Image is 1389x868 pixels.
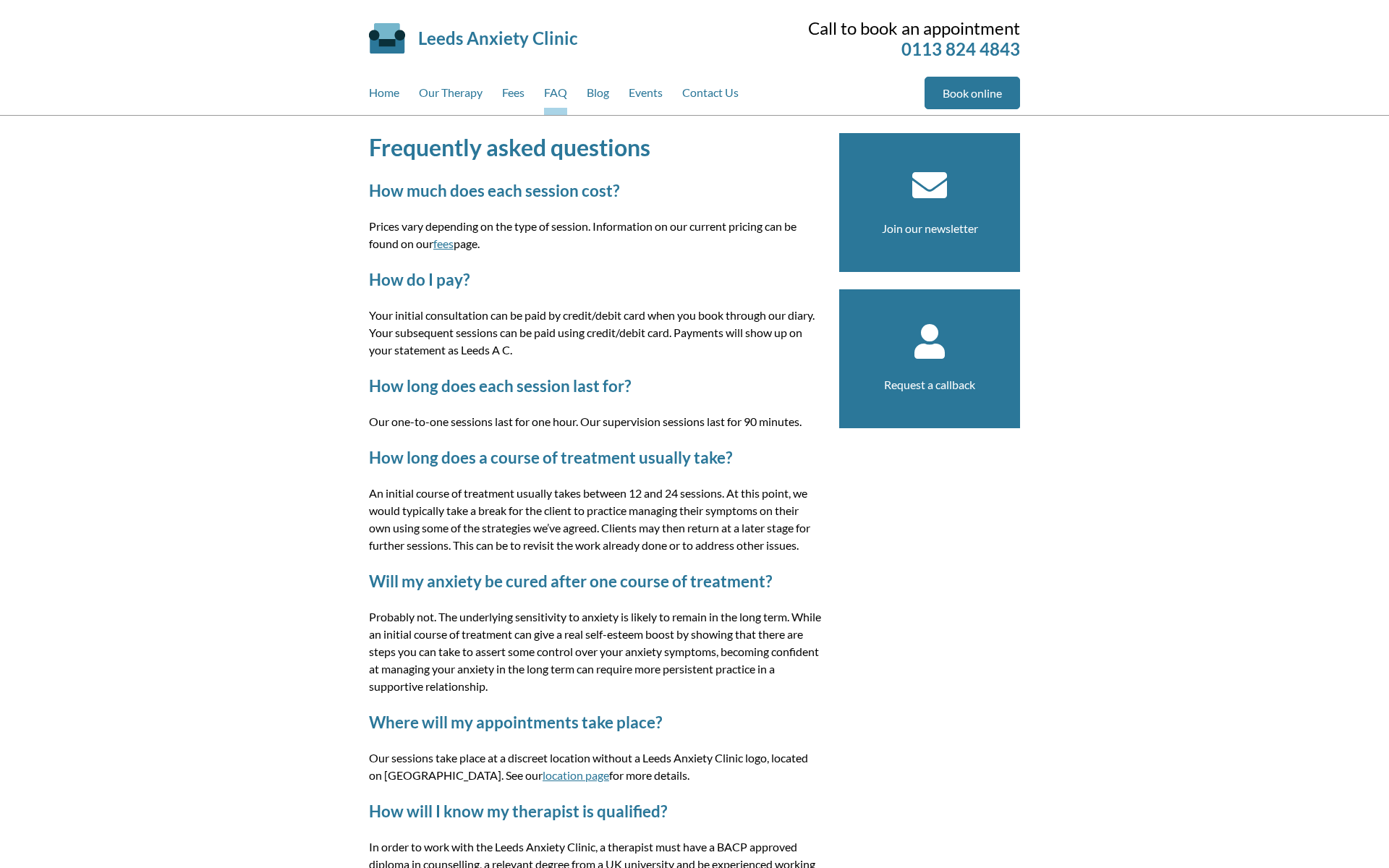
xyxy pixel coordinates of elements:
[369,181,822,200] h2: How much does each session cost?
[369,801,822,821] h2: How will I know my therapist is qualified?
[369,608,822,695] p: Probably not. The underlying sensitivity to anxiety is likely to remain in the long term. While a...
[882,221,978,235] a: Join our newsletter
[682,77,739,115] a: Contact Us
[369,376,822,396] h2: How long does each session last for?
[587,77,609,115] a: Blog
[502,77,524,115] a: Fees
[369,413,822,430] p: Our one-to-one sessions last for one hour. Our supervision sessions last for 90 minutes.
[884,378,975,391] a: Request a callback
[418,27,577,48] a: Leeds Anxiety Clinic
[369,270,822,289] h2: How do I pay?
[369,749,822,784] p: Our sessions take place at a discreet location without a Leeds Anxiety Clinic logo, located on [G...
[543,768,609,782] a: location page
[925,77,1020,109] a: Book online
[369,485,822,554] p: An initial course of treatment usually takes between 12 and 24 sessions. At this point, we would ...
[901,38,1020,59] a: 0113 824 4843
[433,237,454,250] a: fees
[369,218,822,252] p: Prices vary depending on the type of session. Information on our current pricing can be found on ...
[369,571,822,591] h2: Will my anxiety be cured after one course of treatment?
[544,77,567,115] a: FAQ
[369,77,399,115] a: Home
[369,133,822,161] h1: Frequently asked questions
[629,77,663,115] a: Events
[369,307,822,359] p: Your initial consultation can be paid by credit/debit card when you book through our diary. Your ...
[369,448,822,467] h2: How long does a course of treatment usually take?
[369,712,822,732] h2: Where will my appointments take place?
[419,77,483,115] a: Our Therapy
